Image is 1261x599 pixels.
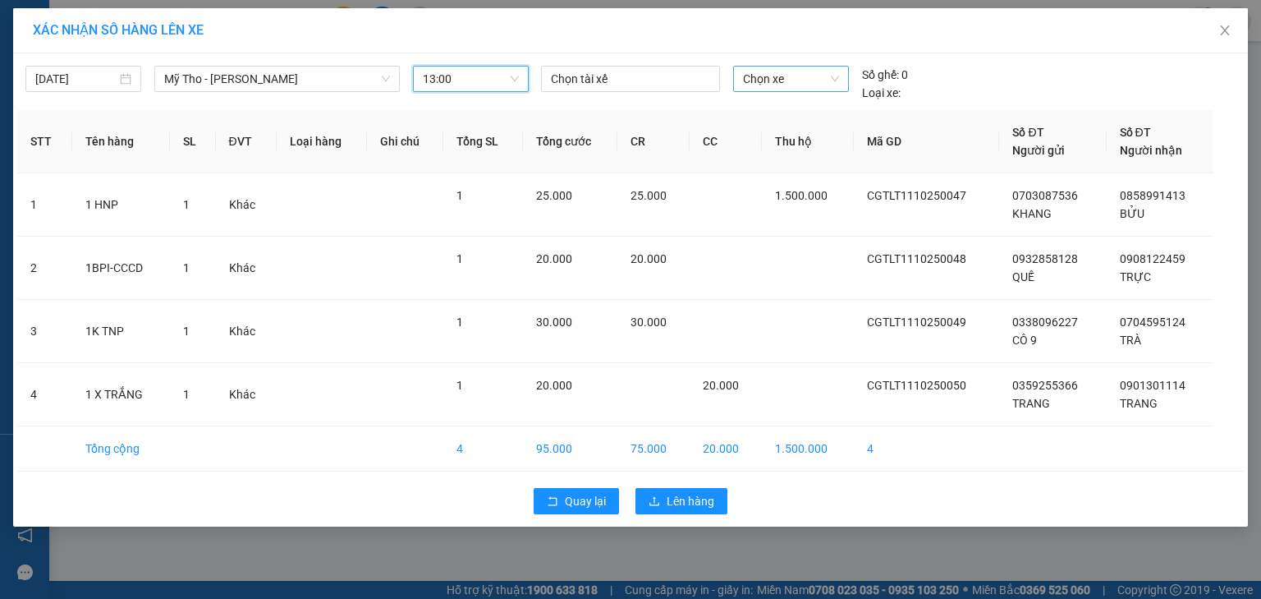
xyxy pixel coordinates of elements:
[456,316,463,329] span: 1
[536,252,572,265] span: 20.000
[703,379,739,392] span: 20.000
[367,110,443,173] th: Ghi chú
[867,379,966,392] span: CGTLT1110250050
[423,67,519,91] span: 13:00
[164,67,390,91] span: Mỹ Tho - Hồ Chí Minh
[456,379,463,392] span: 1
[1120,207,1144,220] span: BỬU
[1012,252,1078,265] span: 0932858128
[1012,144,1065,157] span: Người gửi
[536,316,572,329] span: 30.000
[17,300,72,363] td: 3
[1120,252,1185,265] span: 0908122459
[867,316,966,329] span: CGTLT1110250049
[216,237,277,300] td: Khác
[72,237,169,300] td: 1BPI-CCCD
[1012,126,1043,139] span: Số ĐT
[216,300,277,363] td: Khác
[72,110,169,173] th: Tên hàng
[1218,24,1231,37] span: close
[630,252,667,265] span: 20.000
[1012,397,1050,410] span: TRANG
[1012,270,1034,283] span: QUẾ
[170,110,216,173] th: SL
[1120,126,1151,139] span: Số ĐT
[854,426,1000,472] td: 4
[216,110,277,173] th: ĐVT
[536,379,572,392] span: 20.000
[762,426,854,472] td: 1.500.000
[617,110,690,173] th: CR
[183,198,190,211] span: 1
[17,363,72,426] td: 4
[1012,207,1052,220] span: KHANG
[743,67,838,91] span: Chọn xe
[456,252,463,265] span: 1
[617,426,690,472] td: 75.000
[630,316,667,329] span: 30.000
[1012,316,1078,329] span: 0338096227
[862,84,901,102] span: Loại xe:
[867,252,966,265] span: CGTLT1110250048
[523,426,617,472] td: 95.000
[33,22,204,38] span: XÁC NHẬN SỐ HÀNG LÊN XE
[1120,316,1185,329] span: 0704595124
[630,189,667,202] span: 25.000
[862,66,908,84] div: 0
[183,261,190,274] span: 1
[1120,144,1182,157] span: Người nhận
[667,492,714,510] span: Lên hàng
[17,237,72,300] td: 2
[1120,189,1185,202] span: 0858991413
[1012,334,1037,347] span: CÔ 9
[867,189,966,202] span: CGTLT1110250047
[534,488,619,514] button: rollbackQuay lại
[381,74,391,84] span: down
[536,189,572,202] span: 25.000
[1120,379,1185,392] span: 0901301114
[183,325,190,338] span: 1
[72,173,169,237] td: 1 HNP
[690,110,762,173] th: CC
[216,173,277,237] td: Khác
[862,66,899,84] span: Số ghế:
[216,363,277,426] td: Khác
[443,426,522,472] td: 4
[854,110,1000,173] th: Mã GD
[649,495,660,509] span: upload
[1202,8,1248,54] button: Close
[1012,379,1078,392] span: 0359255366
[565,492,606,510] span: Quay lại
[72,363,169,426] td: 1 X TRẮNG
[1120,270,1151,283] span: TRỰC
[72,300,169,363] td: 1K TNP
[547,495,558,509] span: rollback
[35,70,117,88] input: 11/10/2025
[17,173,72,237] td: 1
[72,426,169,472] td: Tổng cộng
[183,388,190,401] span: 1
[635,488,727,514] button: uploadLên hàng
[1120,334,1141,347] span: TRÀ
[762,110,854,173] th: Thu hộ
[456,189,463,202] span: 1
[523,110,617,173] th: Tổng cước
[690,426,762,472] td: 20.000
[277,110,367,173] th: Loại hàng
[1120,397,1158,410] span: TRANG
[443,110,522,173] th: Tổng SL
[775,189,828,202] span: 1.500.000
[1012,189,1078,202] span: 0703087536
[17,110,72,173] th: STT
